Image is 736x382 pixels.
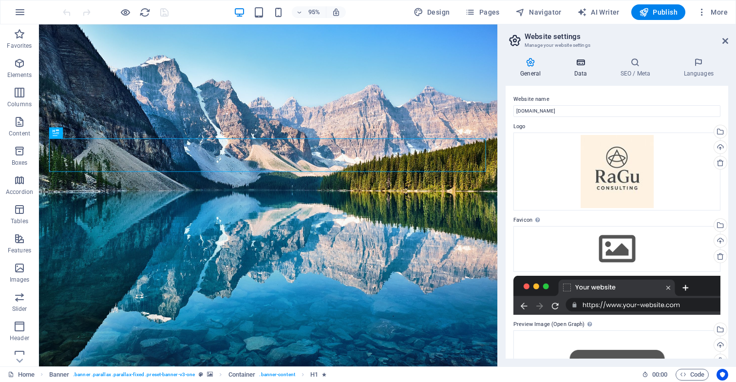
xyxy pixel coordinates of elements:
button: Design [410,4,454,20]
nav: breadcrumb [49,369,327,381]
i: This element is a customizable preset [199,372,203,377]
span: AI Writer [577,7,620,17]
button: Usercentrics [717,369,728,381]
p: Images [10,276,30,284]
input: Name... [513,105,720,117]
h3: Manage your website settings [525,41,709,50]
div: PHOTO-2025-07-26-12-16-39-aKixv6gWYrJe8m-rl29iDg.jpg [513,133,720,210]
span: Click to select. Double-click to edit [228,369,256,381]
button: reload [139,6,151,18]
h4: SEO / Meta [605,57,669,78]
span: . banner .parallax .parallax-fixed .preset-banner-v3-one [73,369,195,381]
span: Click to select. Double-click to edit [310,369,318,381]
span: More [697,7,728,17]
span: Navigator [515,7,562,17]
i: Reload page [139,7,151,18]
button: 95% [292,6,326,18]
span: 00 00 [652,369,667,381]
button: AI Writer [573,4,623,20]
span: Design [414,7,450,17]
p: Boxes [12,159,28,167]
span: Pages [465,7,499,17]
p: Accordion [6,188,33,196]
p: Header [10,334,29,342]
h2: Website settings [525,32,728,41]
div: Design (Ctrl+Alt+Y) [410,4,454,20]
i: This element contains a background [207,372,213,377]
p: Features [8,247,31,254]
button: Publish [631,4,685,20]
p: Favorites [7,42,32,50]
p: Content [9,130,30,137]
p: Slider [12,305,27,313]
button: Code [676,369,709,381]
button: Click here to leave preview mode and continue editing [119,6,131,18]
button: Pages [461,4,503,20]
span: Click to select. Double-click to edit [49,369,70,381]
label: Favicon [513,214,720,226]
label: Website name [513,94,720,105]
button: Navigator [511,4,566,20]
h4: Languages [669,57,728,78]
i: On resize automatically adjust zoom level to fit chosen device. [332,8,340,17]
label: Preview Image (Open Graph) [513,319,720,330]
span: Code [680,369,704,381]
button: More [693,4,732,20]
span: . banner-content [259,369,295,381]
span: Publish [639,7,678,17]
span: : [659,371,661,378]
label: Logo [513,121,720,133]
h4: General [506,57,559,78]
p: Tables [11,217,28,225]
h6: 95% [306,6,322,18]
p: Elements [7,71,32,79]
p: Columns [7,100,32,108]
h4: Data [559,57,605,78]
a: Click to cancel selection. Double-click to open Pages [8,369,35,381]
div: Select files from the file manager, stock photos, or upload file(s) [513,226,720,272]
i: Element contains an animation [322,372,326,377]
h6: Session time [642,369,668,381]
